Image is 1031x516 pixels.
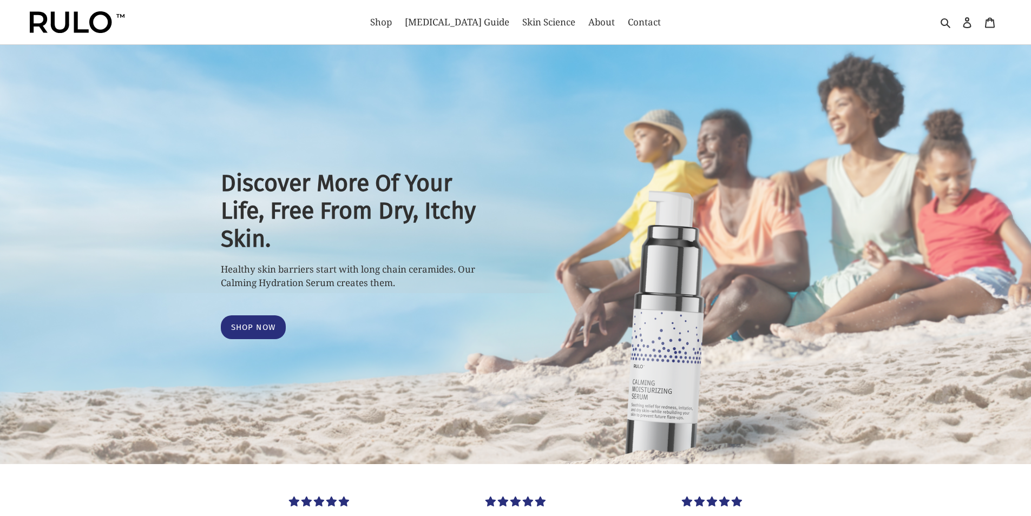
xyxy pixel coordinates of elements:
[365,14,397,31] a: Shop
[588,16,615,29] span: About
[370,16,392,29] span: Shop
[628,16,661,29] span: Contact
[399,14,515,31] a: [MEDICAL_DATA] Guide
[522,16,575,29] span: Skin Science
[30,11,124,33] img: Rulo™ Skin
[221,169,497,253] h2: Discover More Of Your Life, Free From Dry, Itchy Skin.
[289,494,349,508] span: 5.00 stars
[405,16,509,29] span: [MEDICAL_DATA] Guide
[622,14,666,31] a: Contact
[221,262,497,290] p: Healthy skin barriers start with long chain ceramides. Our Calming Hydration Serum creates them.
[221,315,286,340] a: Shop Now
[517,14,581,31] a: Skin Science
[682,494,742,508] span: 5.00 stars
[583,14,620,31] a: About
[485,494,546,508] span: 5.00 stars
